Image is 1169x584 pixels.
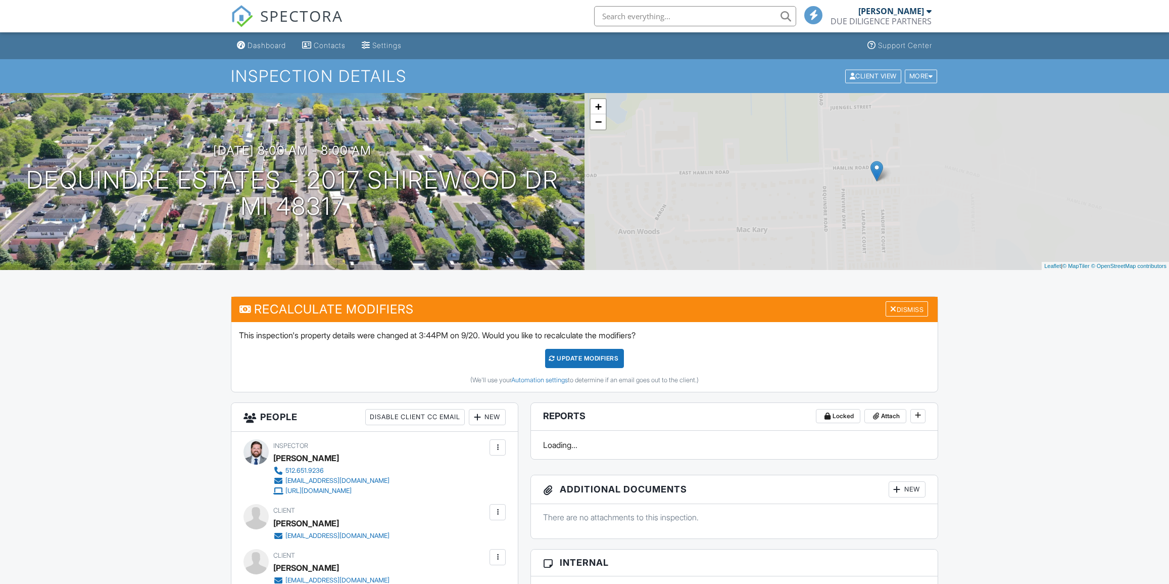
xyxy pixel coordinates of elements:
div: [PERSON_NAME] [273,560,339,575]
div: Dismiss [886,301,928,317]
div: [PERSON_NAME] [273,451,339,466]
p: There are no attachments to this inspection. [543,512,926,523]
div: | [1042,262,1169,271]
img: The Best Home Inspection Software - Spectora [231,5,253,27]
div: DUE DILIGENCE PARTNERS [831,16,932,26]
h3: Additional Documents [531,475,938,504]
a: © OpenStreetMap contributors [1091,263,1166,269]
h1: Inspection Details [231,67,938,85]
div: Client View [845,69,901,83]
div: New [469,409,506,425]
a: [EMAIL_ADDRESS][DOMAIN_NAME] [273,476,389,486]
div: [EMAIL_ADDRESS][DOMAIN_NAME] [285,477,389,485]
span: Client [273,507,295,514]
h3: Recalculate Modifiers [231,297,938,322]
span: Client [273,552,295,559]
span: SPECTORA [260,5,343,26]
div: Contacts [314,41,346,50]
a: Settings [358,36,406,55]
h3: People [231,403,518,432]
h3: [DATE] 8:00 am - 8:00 am [213,144,371,157]
input: Search everything... [594,6,796,26]
div: 512.651.9236 [285,467,324,475]
div: [URL][DOMAIN_NAME] [285,487,352,495]
a: © MapTiler [1062,263,1090,269]
h3: Internal [531,550,938,576]
a: Client View [844,72,904,79]
div: This inspection's property details were changed at 3:44PM on 9/20. Would you like to recalculate ... [231,322,938,392]
h1: Dequindre Estates - 2017 Shirewood Dr MI 48317 [26,167,559,220]
a: [EMAIL_ADDRESS][DOMAIN_NAME] [273,531,389,541]
div: Settings [372,41,402,50]
a: [URL][DOMAIN_NAME] [273,486,389,496]
div: (We'll use your to determine if an email goes out to the client.) [239,376,930,384]
div: [PERSON_NAME] [858,6,924,16]
a: Contacts [298,36,350,55]
a: Support Center [863,36,936,55]
div: Support Center [878,41,932,50]
span: Inspector [273,442,308,450]
a: Zoom in [591,99,606,114]
a: Dashboard [233,36,290,55]
div: More [905,69,938,83]
a: Automation settings [511,376,568,384]
div: UPDATE Modifiers [545,349,624,368]
div: [PERSON_NAME] [273,516,339,531]
a: Leaflet [1044,263,1061,269]
a: SPECTORA [231,14,343,35]
div: New [889,481,926,498]
div: [EMAIL_ADDRESS][DOMAIN_NAME] [285,532,389,540]
a: 512.651.9236 [273,466,389,476]
div: Disable Client CC Email [365,409,465,425]
div: Dashboard [248,41,286,50]
a: Zoom out [591,114,606,129]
